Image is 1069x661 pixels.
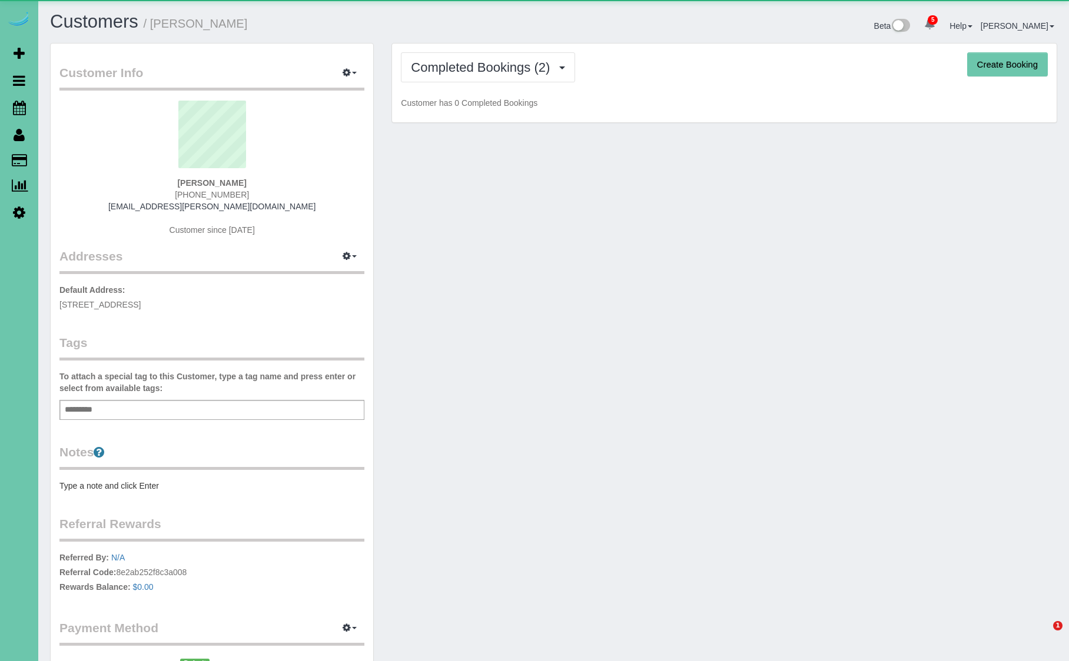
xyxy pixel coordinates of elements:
[108,202,316,211] a: [EMAIL_ADDRESS][PERSON_NAME][DOMAIN_NAME]
[133,582,154,592] a: $0.00
[59,552,364,596] p: 8e2ab252f8c3a008
[59,581,131,593] label: Rewards Balance:
[59,619,364,646] legend: Payment Method
[170,225,255,235] span: Customer since [DATE]
[411,60,556,75] span: Completed Bookings (2)
[59,480,364,492] pre: Type a note and click Enter
[59,64,364,91] legend: Customer Info
[981,21,1054,31] a: [PERSON_NAME]
[7,12,31,28] img: Automaid Logo
[175,190,249,199] span: [PHONE_NUMBER]
[891,19,910,34] img: New interface
[177,178,246,188] strong: [PERSON_NAME]
[1029,621,1057,649] iframe: Intercom live chat
[401,97,1048,109] p: Customer has 0 Completed Bookings
[59,334,364,360] legend: Tags
[401,52,575,82] button: Completed Bookings (2)
[59,552,109,563] label: Referred By:
[967,52,1048,77] button: Create Booking
[59,370,364,394] label: To attach a special tag to this Customer, type a tag name and press enter or select from availabl...
[1053,621,1063,630] span: 1
[59,566,116,578] label: Referral Code:
[59,300,141,309] span: [STREET_ADDRESS]
[111,553,125,562] a: N/A
[918,12,941,38] a: 5
[50,11,138,32] a: Customers
[59,515,364,542] legend: Referral Rewards
[59,443,364,470] legend: Notes
[950,21,972,31] a: Help
[59,284,125,296] label: Default Address:
[144,17,248,30] small: / [PERSON_NAME]
[874,21,911,31] a: Beta
[928,15,938,25] span: 5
